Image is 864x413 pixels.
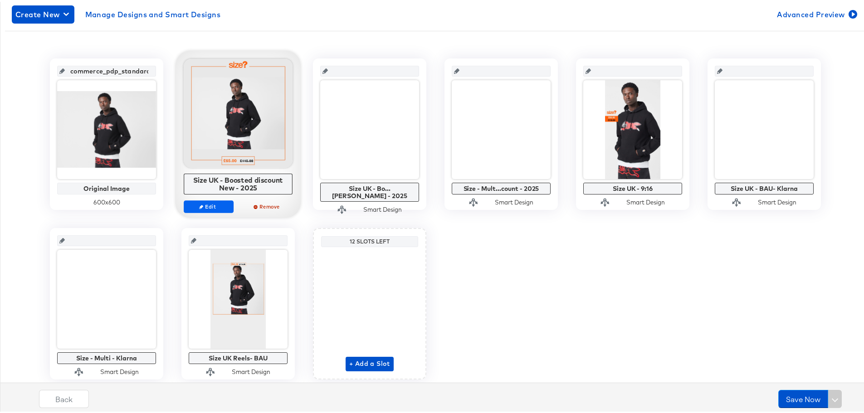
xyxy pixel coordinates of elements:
[247,201,288,208] span: Remove
[454,183,548,190] div: Size - Mult...count - 2025
[363,204,402,212] div: Smart Design
[773,4,859,22] button: Advanced Preview
[243,199,293,211] button: Remove
[323,236,416,243] div: 12 Slots Left
[57,196,156,205] div: 600 x 600
[59,353,154,360] div: Size - Multi - Klarna
[82,4,225,22] button: Manage Designs and Smart Designs
[12,4,74,22] button: Create New
[15,6,71,19] span: Create New
[586,183,680,190] div: Size UK - 9:16
[184,199,234,211] button: Edit
[188,201,229,208] span: Edit
[191,353,285,360] div: Size UK Reels- BAU
[778,388,828,406] button: Save Now
[186,174,290,190] div: Size UK - Boosted discount New - 2025
[85,6,221,19] span: Manage Designs and Smart Designs
[758,196,796,205] div: Smart Design
[777,6,855,19] span: Advanced Preview
[100,366,139,374] div: Smart Design
[626,196,665,205] div: Smart Design
[59,183,154,190] div: Original Image
[232,366,270,374] div: Smart Design
[322,183,417,198] div: Size UK - Bo...[PERSON_NAME] - 2025
[346,355,394,369] button: + Add a Slot
[39,388,89,406] button: Back
[349,356,390,368] span: + Add a Slot
[495,196,533,205] div: Smart Design
[717,183,811,190] div: Size UK - BAU- Klarna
